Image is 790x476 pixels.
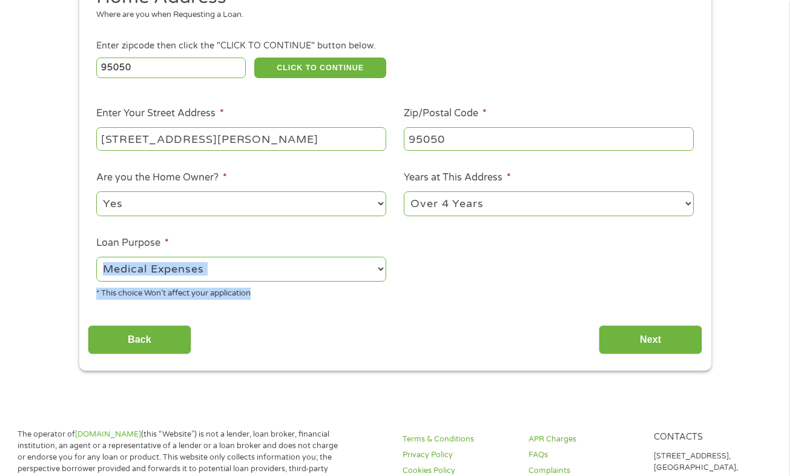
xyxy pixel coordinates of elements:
label: Zip/Postal Code [404,107,487,120]
a: [DOMAIN_NAME] [75,429,141,439]
div: * This choice Won’t affect your application [96,283,386,300]
label: Loan Purpose [96,237,169,250]
button: CLICK TO CONTINUE [254,58,386,78]
a: FAQs [528,449,640,461]
h4: Contacts [654,432,765,443]
a: Privacy Policy [403,449,514,461]
a: APR Charges [528,434,640,445]
label: Are you the Home Owner? [96,171,227,184]
div: Enter zipcode then click the "CLICK TO CONTINUE" button below. [96,39,693,53]
a: Terms & Conditions [403,434,514,445]
input: Enter Zipcode (e.g 01510) [96,58,246,78]
input: 1 Main Street [96,127,386,150]
input: Next [599,325,702,355]
label: Enter Your Street Address [96,107,224,120]
div: Where are you when Requesting a Loan. [96,9,685,21]
label: Years at This Address [404,171,511,184]
input: Back [88,325,191,355]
